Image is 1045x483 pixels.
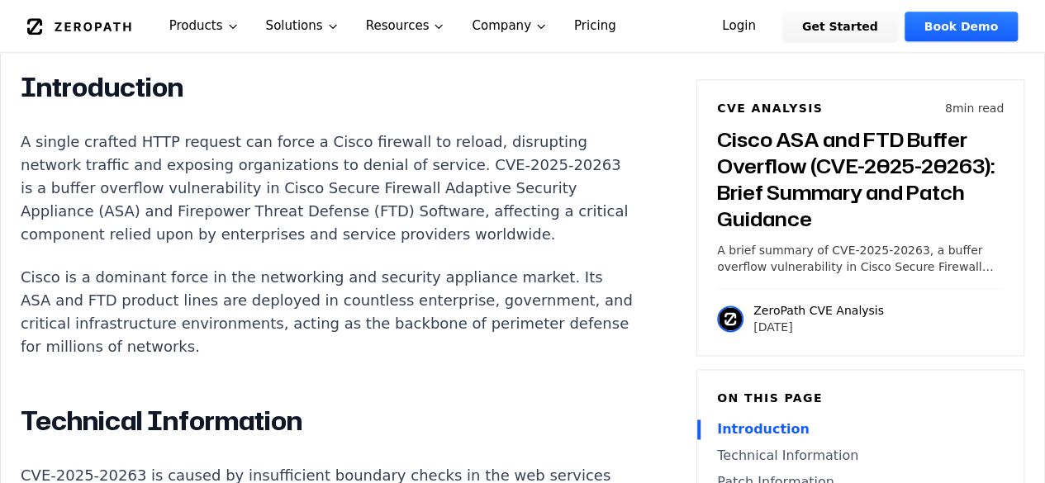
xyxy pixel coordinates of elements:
h2: Technical Information [21,405,635,438]
a: Introduction [717,419,1004,439]
a: Get Started [782,12,898,41]
p: Cisco is a dominant force in the networking and security appliance market. Its ASA and FTD produc... [21,266,635,358]
img: ZeroPath CVE Analysis [717,305,743,332]
h6: CVE Analysis [717,100,823,116]
p: A single crafted HTTP request can force a Cisco firewall to reload, disrupting network traffic an... [21,130,635,246]
p: [DATE] [753,319,884,335]
p: A brief summary of CVE-2025-20263, a buffer overflow vulnerability in Cisco Secure Firewall ASA a... [717,242,1004,275]
h3: Cisco ASA and FTD Buffer Overflow (CVE-2025-20263): Brief Summary and Patch Guidance [717,126,1004,232]
p: 8 min read [945,100,1004,116]
p: ZeroPath CVE Analysis [753,302,884,319]
a: Technical Information [717,446,1004,466]
a: Login [702,12,776,41]
h2: Introduction [21,71,635,104]
h6: On this page [717,390,1004,406]
a: Book Demo [905,12,1018,41]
